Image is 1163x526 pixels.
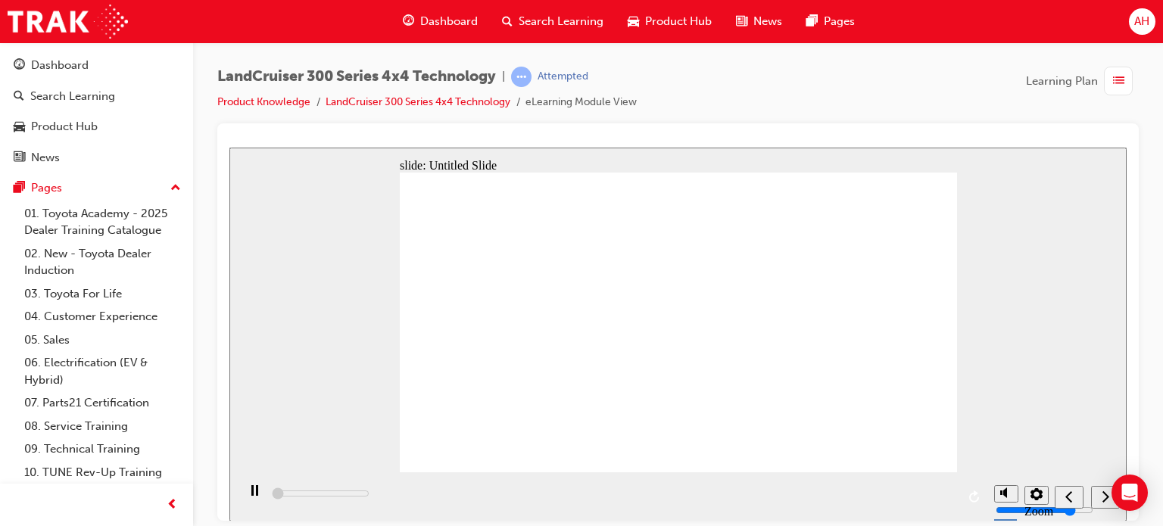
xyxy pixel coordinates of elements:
a: 03. Toyota For Life [18,282,187,306]
button: Learning Plan [1026,67,1139,95]
span: Learning Plan [1026,73,1098,90]
button: previous [825,338,854,361]
span: car-icon [628,12,639,31]
button: replay [734,338,757,361]
a: car-iconProduct Hub [616,6,724,37]
a: 09. Technical Training [18,437,187,461]
span: guage-icon [403,12,414,31]
a: Search Learning [6,82,187,110]
img: Trak [8,5,128,39]
span: pages-icon [806,12,818,31]
button: next [862,338,890,361]
a: News [6,144,187,172]
div: Search Learning [30,88,115,105]
div: Product Hub [31,118,98,135]
span: Search Learning [519,13,603,30]
label: Zoom to fit [795,357,824,397]
input: volume [766,356,864,369]
a: 02. New - Toyota Dealer Induction [18,242,187,282]
a: Dashboard [6,51,187,79]
span: prev-icon [167,496,178,515]
span: Dashboard [420,13,478,30]
span: search-icon [502,12,513,31]
span: learningRecordVerb_ATTEMPT-icon [511,67,532,87]
span: AH [1134,13,1149,30]
div: Dashboard [31,57,89,74]
a: guage-iconDashboard [391,6,490,37]
nav: slide navigation [825,325,890,374]
button: Pages [6,174,187,202]
span: news-icon [14,151,25,165]
span: | [502,68,505,86]
div: Open Intercom Messenger [1112,475,1148,511]
a: LandCruiser 300 Series 4x4 Technology [326,95,510,108]
a: 10. TUNE Rev-Up Training [18,461,187,484]
button: AH [1129,8,1155,35]
span: search-icon [14,90,24,104]
a: 07. Parts21 Certification [18,391,187,415]
a: search-iconSearch Learning [490,6,616,37]
a: 04. Customer Experience [18,305,187,328]
div: playback controls [8,325,757,374]
div: Attempted [538,70,588,84]
button: volume [765,338,789,355]
a: Product Hub [6,113,187,141]
span: LandCruiser 300 Series 4x4 Technology [217,68,496,86]
a: news-iconNews [724,6,794,37]
a: Product Knowledge [217,95,310,108]
span: news-icon [736,12,747,31]
button: DashboardSearch LearningProduct HubNews [6,48,187,174]
span: list-icon [1113,72,1124,91]
a: 08. Service Training [18,415,187,438]
div: Pages [31,179,62,197]
button: settings [795,338,819,357]
a: 06. Electrification (EV & Hybrid) [18,351,187,391]
span: up-icon [170,179,181,198]
div: News [31,149,60,167]
span: car-icon [14,120,25,134]
span: Pages [824,13,855,30]
input: slide progress [42,340,140,352]
span: Product Hub [645,13,712,30]
li: eLearning Module View [525,94,637,111]
a: pages-iconPages [794,6,867,37]
button: play/pause [8,337,33,363]
div: misc controls [765,325,818,374]
a: 05. Sales [18,328,187,352]
a: 01. Toyota Academy - 2025 Dealer Training Catalogue [18,202,187,242]
span: pages-icon [14,182,25,195]
span: News [753,13,782,30]
span: guage-icon [14,59,25,73]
